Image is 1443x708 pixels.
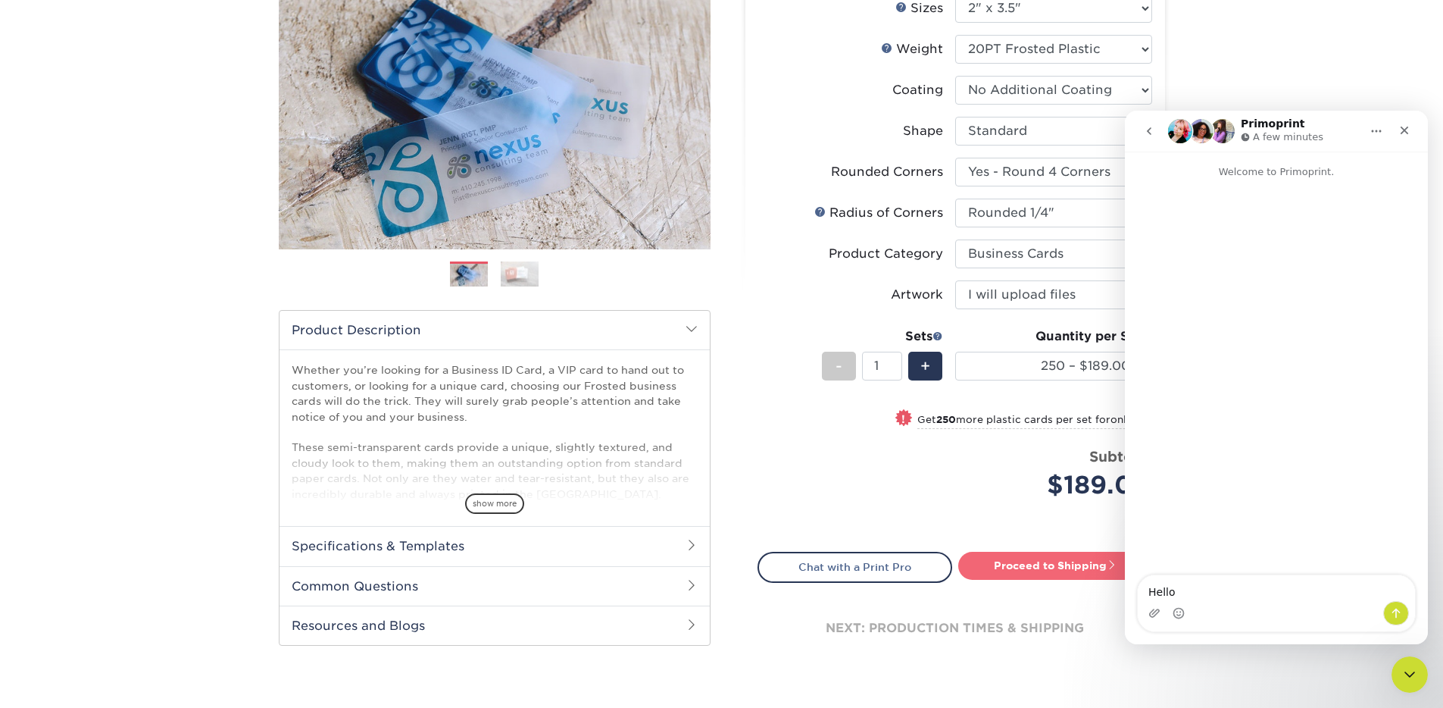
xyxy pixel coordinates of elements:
a: Proceed to Shipping [958,552,1153,579]
span: show more [465,493,524,514]
iframe: Intercom live chat [1125,111,1428,644]
p: Whether you’re looking for a Business ID Card, a VIP card to hand out to customers, or looking fo... [292,362,698,703]
div: Weight [881,40,943,58]
strong: 250 [936,414,956,425]
span: + [920,355,930,377]
h2: Product Description [280,311,710,349]
div: Coating [892,81,943,99]
img: Plastic Cards 01 [450,262,488,289]
div: $189.00 [967,467,1152,503]
small: Get more plastic cards per set for [917,414,1152,429]
h2: Common Questions [280,566,710,606]
div: Shape [903,122,943,140]
div: Quantity per Set [955,327,1152,346]
div: next: production times & shipping [757,583,1153,674]
div: Product Category [829,245,943,263]
span: only [1110,414,1152,425]
h2: Specifications & Templates [280,526,710,565]
div: Rounded Corners [831,163,943,181]
div: Sets [822,327,943,346]
iframe: Intercom live chat [1391,656,1428,693]
div: Artwork [891,286,943,304]
img: Plastic Cards 02 [501,261,539,287]
a: Chat with a Print Pro [757,552,952,582]
strong: Subtotal [1089,448,1152,465]
div: Radius of Corners [814,204,943,222]
h2: Resources and Blogs [280,606,710,645]
span: ! [901,411,905,427]
span: - [836,355,842,377]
